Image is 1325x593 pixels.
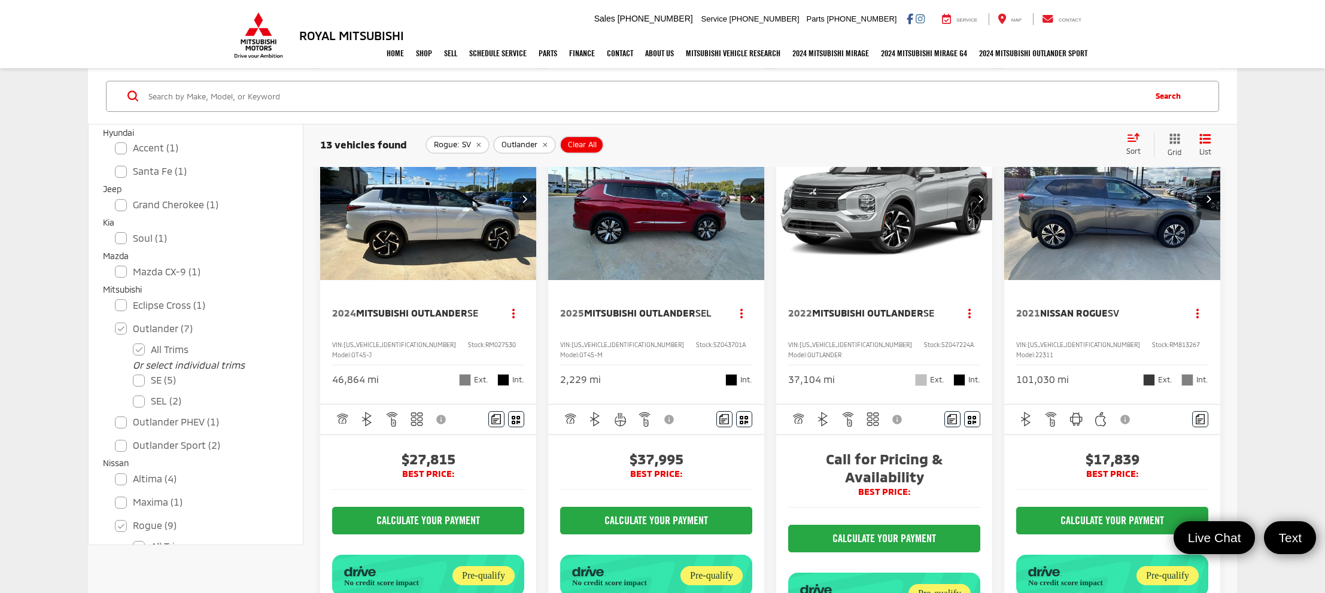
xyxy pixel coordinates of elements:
[788,450,980,486] span: Call for Pricing & Availability
[103,458,129,468] span: Nissan
[115,469,276,489] label: Altima (4)
[1011,17,1022,23] span: Map
[438,38,463,68] a: Sell
[512,308,515,318] span: dropdown dots
[320,118,537,281] div: 2024 Mitsubishi Outlander SE 0
[533,38,563,68] a: Parts: Opens in a new tab
[947,414,957,424] img: Comments
[320,138,407,150] span: 13 vehicles found
[807,351,841,358] span: OUTLANDER
[719,414,729,424] img: Comments
[1158,374,1172,385] span: Ext.
[696,341,713,348] span: Stock:
[512,374,524,385] span: Int.
[1033,13,1090,25] a: Contact
[1016,351,1035,358] span: Model:
[563,38,601,68] a: Finance
[1093,412,1108,427] img: Apple CarPlay
[959,303,980,324] button: Actions
[232,12,285,59] img: Mitsubishi
[956,17,977,23] span: Service
[115,412,276,433] label: Outlander PHEV (1)
[493,136,556,154] button: remove Outlander
[725,374,737,386] span: Black
[923,307,934,318] span: SE
[968,178,992,220] button: Next image
[800,341,912,348] span: [US_VEHICLE_IDENTIFICATION_NUMBER]
[560,351,579,358] span: Model:
[563,412,578,427] img: Adaptive Cruise Control
[968,374,980,385] span: Int.
[103,284,142,294] span: Mitsubishi
[740,308,743,318] span: dropdown dots
[434,140,471,150] span: Rogue: SV
[736,411,752,427] button: Window Sticker
[508,411,524,427] button: Window Sticker
[512,415,520,424] i: Window Sticker
[964,411,980,427] button: Window Sticker
[740,374,752,385] span: Int.
[560,450,752,468] span: $37,995
[788,486,980,498] span: BEST PRICE:
[933,13,986,25] a: Service
[812,307,923,318] span: Mitsubishi Outlander
[409,412,424,427] img: 3rd Row Seating
[1016,373,1069,387] div: 101,030 mi
[660,407,680,432] button: View Disclaimer
[410,38,438,68] a: Shop
[1040,307,1108,318] span: Nissan Rogue
[1016,468,1208,480] span: BEST PRICE:
[332,341,344,348] span: VIN:
[637,412,652,427] img: Remote Start
[115,515,276,536] label: Rogue (9)
[560,468,752,480] span: BEST PRICE:
[701,14,727,23] span: Service
[335,412,350,427] img: Adaptive Cruise Control
[740,415,748,424] i: Window Sticker
[115,138,276,159] label: Accent (1)
[332,351,351,358] span: Model:
[147,81,1144,110] form: Search by Make, Model, or Keyword
[1196,178,1220,220] button: Next image
[488,411,505,427] button: Comments
[788,306,947,320] a: 2022Mitsubishi OutlanderSE
[133,339,276,360] label: All Trims
[716,411,733,427] button: Comments
[115,161,276,182] label: Santa Fe (1)
[594,14,615,23] span: Sales
[816,412,831,427] img: Bluetooth®
[613,412,628,427] img: Heated Steering Wheel
[601,38,639,68] a: Contact
[1108,307,1119,318] span: SV
[103,127,134,138] span: Hyundai
[1187,303,1208,324] button: Actions
[467,307,478,318] span: SE
[875,38,973,68] a: 2024 Mitsubishi Mirage G4
[618,14,693,23] span: [PHONE_NUMBER]
[639,38,680,68] a: About Us
[1016,306,1175,320] a: 2021Nissan RogueSV
[103,184,121,194] span: Jeep
[1169,341,1200,348] span: RM813267
[924,341,941,348] span: Stock:
[1272,530,1308,546] span: Text
[320,118,537,281] img: 2024 Mitsubishi Outlander SE
[360,412,375,427] img: Bluetooth®
[385,412,400,427] img: Remote Start
[786,38,875,68] a: 2024 Mitsubishi Mirage
[713,341,746,348] span: SZ043701A
[299,29,404,42] h3: Royal Mitsubishi
[953,374,965,386] span: Black
[776,118,993,281] div: 2022 Mitsubishi Outlander SE 0
[1035,351,1053,358] span: 22311
[941,341,974,348] span: SZ047224A
[1182,530,1247,546] span: Live Chat
[115,261,276,282] label: Mazda CX-9 (1)
[560,136,604,154] button: Clear All
[344,341,456,348] span: [US_VEHICLE_IDENTIFICATION_NUMBER]
[1126,146,1141,154] span: Sort
[1019,412,1034,427] img: Bluetooth®
[503,303,524,324] button: Actions
[1069,412,1084,427] img: Android Auto
[133,391,276,412] label: SEL (2)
